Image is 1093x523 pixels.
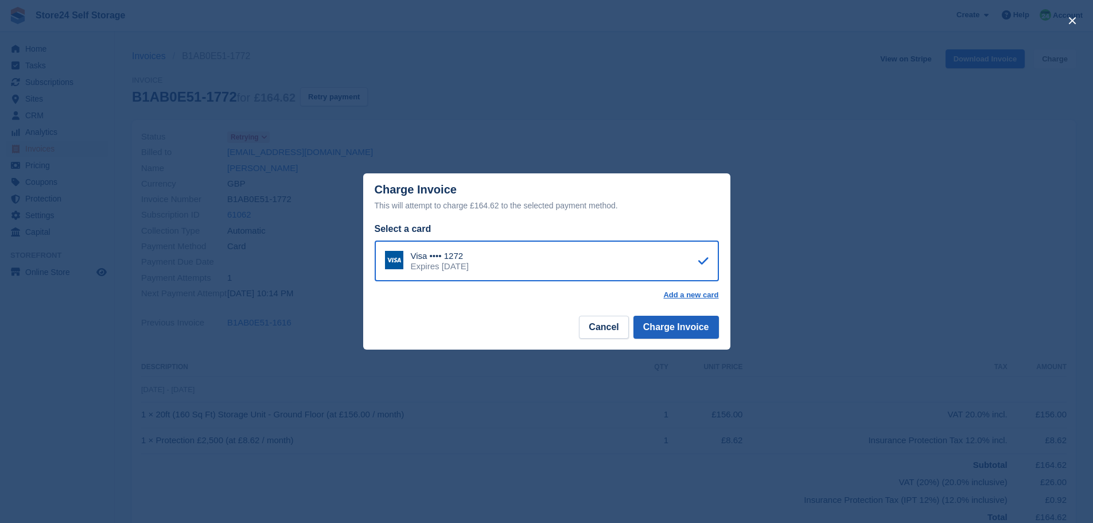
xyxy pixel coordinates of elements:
[375,222,719,236] div: Select a card
[385,251,403,269] img: Visa Logo
[375,183,719,212] div: Charge Invoice
[411,251,469,261] div: Visa •••• 1272
[663,290,718,300] a: Add a new card
[633,316,719,339] button: Charge Invoice
[375,199,719,212] div: This will attempt to charge £164.62 to the selected payment method.
[579,316,628,339] button: Cancel
[411,261,469,272] div: Expires [DATE]
[1063,11,1082,30] button: close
